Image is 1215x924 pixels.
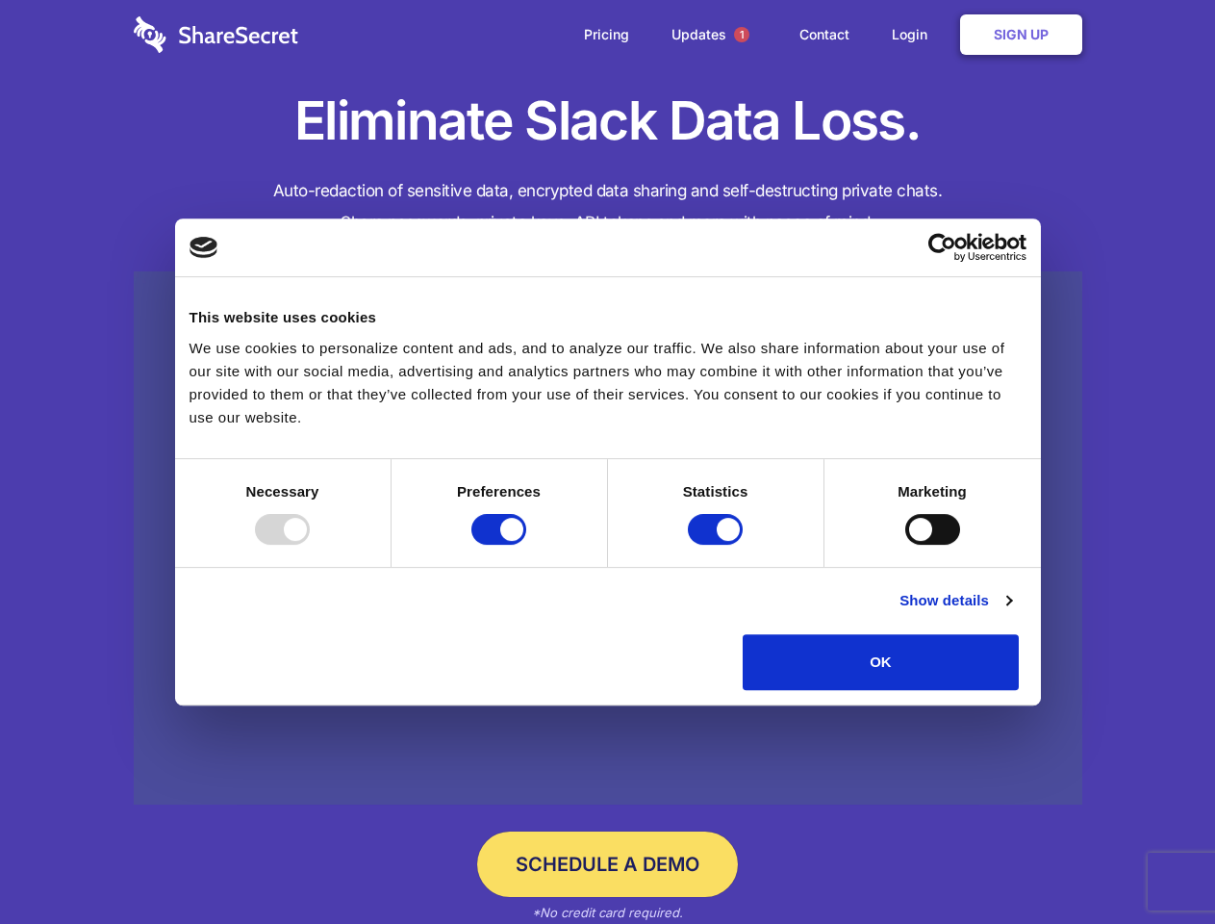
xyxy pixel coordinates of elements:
a: Schedule a Demo [477,832,738,897]
strong: Marketing [898,483,967,500]
img: logo-wordmark-white-trans-d4663122ce5f474addd5e946df7df03e33cb6a1c49d2221995e7729f52c070b2.svg [134,16,298,53]
a: Usercentrics Cookiebot - opens in a new window [858,233,1026,262]
strong: Preferences [457,483,541,500]
a: Sign Up [960,14,1082,55]
strong: Statistics [683,483,748,500]
a: Wistia video thumbnail [134,271,1082,806]
button: OK [743,634,1019,690]
a: Pricing [565,5,648,64]
h4: Auto-redaction of sensitive data, encrypted data sharing and self-destructing private chats. Shar... [134,175,1082,239]
a: Login [873,5,956,64]
strong: Necessary [246,483,319,500]
a: Contact [780,5,869,64]
div: We use cookies to personalize content and ads, and to analyze our traffic. We also share informat... [190,337,1026,429]
span: 1 [734,27,749,42]
img: logo [190,237,218,258]
h1: Eliminate Slack Data Loss. [134,87,1082,156]
div: This website uses cookies [190,306,1026,329]
a: Show details [899,589,1011,612]
em: *No credit card required. [532,905,683,920]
